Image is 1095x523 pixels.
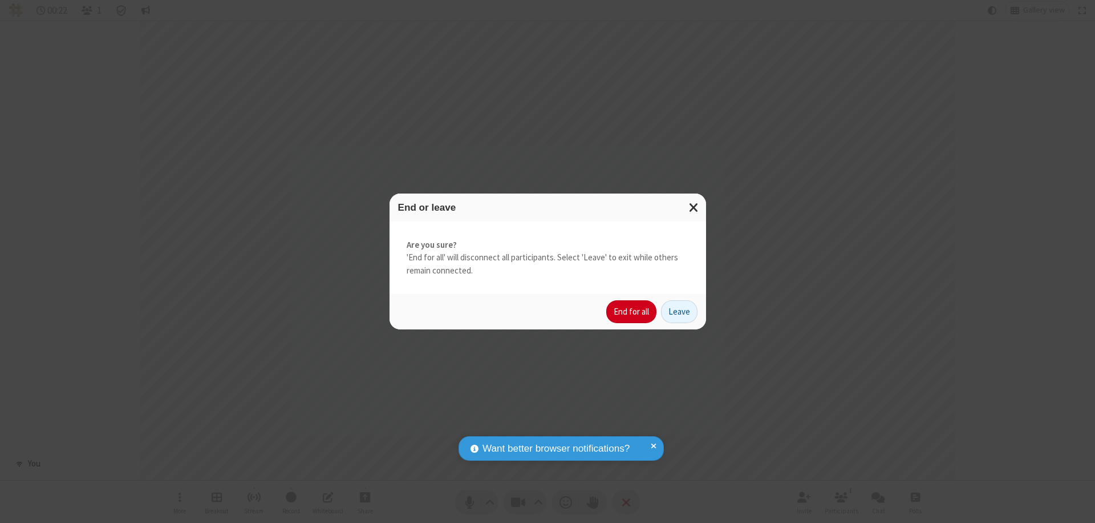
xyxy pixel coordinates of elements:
[482,441,630,456] span: Want better browser notifications?
[606,300,656,323] button: End for all
[661,300,697,323] button: Leave
[682,194,706,222] button: Close modal
[407,239,689,252] strong: Are you sure?
[390,222,706,295] div: 'End for all' will disconnect all participants. Select 'Leave' to exit while others remain connec...
[398,202,697,213] h3: End or leave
